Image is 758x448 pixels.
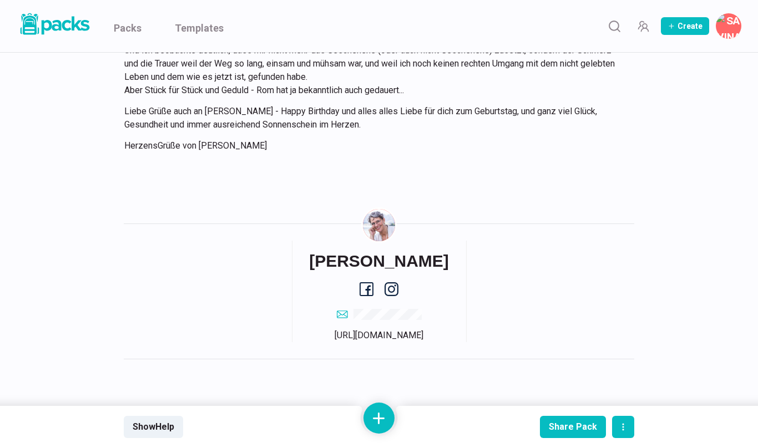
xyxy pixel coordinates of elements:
[17,11,92,37] img: Packs logo
[385,282,398,296] a: instagram
[360,282,373,296] a: facebook
[17,11,92,41] a: Packs logo
[632,15,654,37] button: Manage Team Invites
[363,209,395,241] img: Savina Tilmann
[540,416,606,438] button: Share Pack
[124,416,183,438] button: ShowHelp
[124,105,620,131] p: Liebe Grüße auch an [PERSON_NAME] - Happy Birthday und alles alles Liebe für dich zum Geburtstag,...
[337,307,422,320] a: email
[335,330,423,340] a: [URL][DOMAIN_NAME]
[612,416,634,438] button: actions
[661,17,709,35] button: Create Pack
[309,251,449,271] h6: [PERSON_NAME]
[124,139,620,152] p: HerzensGrüße von [PERSON_NAME]
[716,13,741,39] button: Savina Tilmann
[549,421,597,432] div: Share Pack
[603,15,625,37] button: Search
